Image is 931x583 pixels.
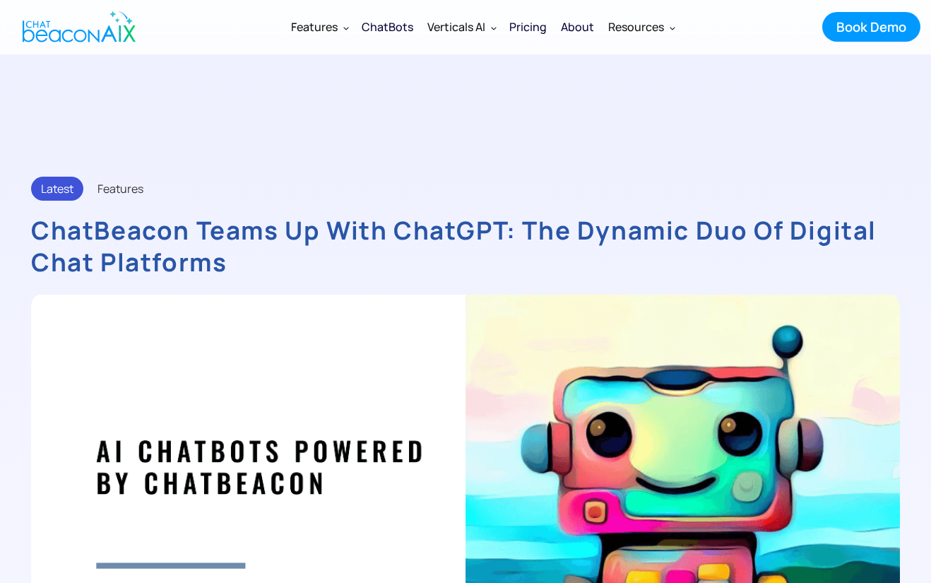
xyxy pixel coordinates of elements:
img: Dropdown [491,25,497,30]
div: Resources [608,17,664,37]
img: Dropdown [343,25,349,30]
a: ChatBots [355,8,420,45]
div: About [561,17,594,37]
div: Book Demo [836,18,906,36]
div: Verticals AI [427,17,485,37]
div: ChatBots [362,17,413,37]
div: Verticals AI [420,10,502,44]
h3: ChatBeacon Teams Up with ChatGPT: The Dynamic Duo of Digital Chat Platforms [31,215,900,278]
div: Features [291,17,338,37]
a: Pricing [502,8,554,45]
div: Pricing [509,17,547,37]
a: home [11,2,143,52]
div: Resources [601,10,681,44]
div: Latest [31,177,83,201]
a: Book Demo [822,12,920,42]
a: About [554,8,601,45]
div: Features [284,10,355,44]
div: Features [97,179,143,199]
img: Dropdown [670,25,675,30]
